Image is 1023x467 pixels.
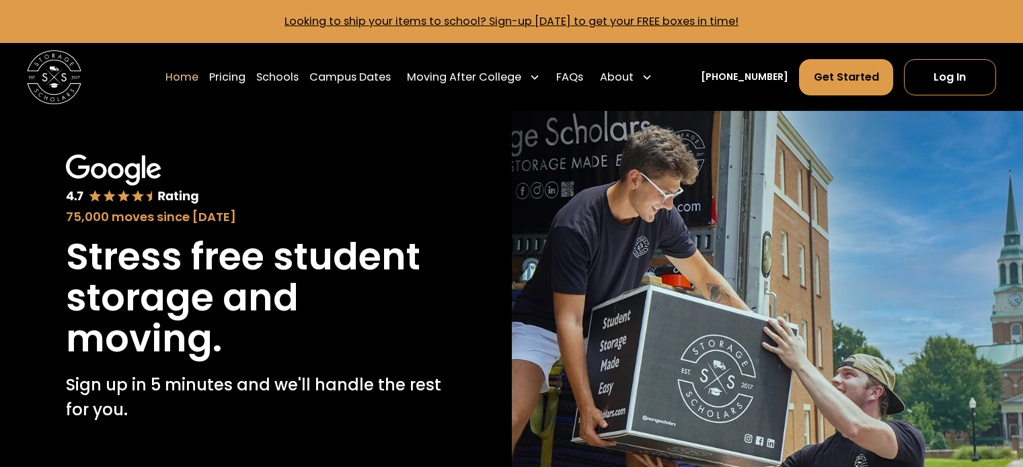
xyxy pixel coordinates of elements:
div: About [600,69,634,85]
a: [PHONE_NUMBER] [701,70,788,84]
div: Moving After College [402,58,545,96]
img: Storage Scholars main logo [27,50,81,105]
h1: Stress free student storage and moving. [66,237,445,359]
a: Get Started [799,59,893,95]
img: Google 4.7 star rating [66,155,198,206]
div: 75,000 moves since [DATE] [66,208,445,226]
a: home [27,50,81,105]
a: FAQs [556,58,583,96]
div: Moving After College [407,69,521,85]
div: About [595,58,658,96]
a: Log In [904,59,996,95]
a: Schools [256,58,299,96]
a: Looking to ship your items to school? Sign-up [DATE] to get your FREE boxes in time! [285,13,738,29]
a: Home [165,58,198,96]
p: Sign up in 5 minutes and we'll handle the rest for you. [66,373,445,422]
a: Campus Dates [309,58,391,96]
a: Pricing [209,58,245,96]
